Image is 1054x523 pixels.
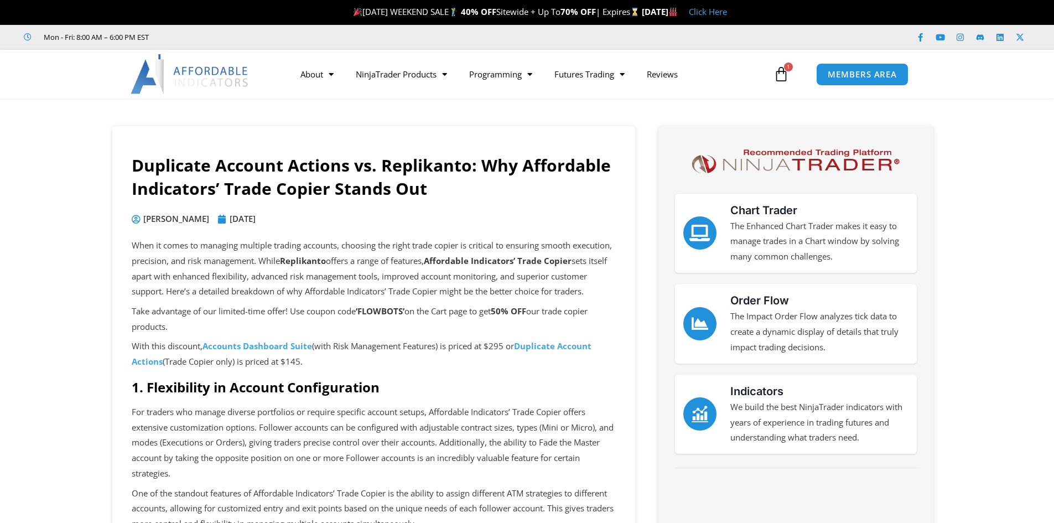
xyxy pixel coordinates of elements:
[345,61,458,87] a: NinjaTrader Products
[730,309,908,355] p: The Impact Order Flow analyzes tick data to create a dynamic display of details that truly impact...
[280,255,326,266] strong: Replikanto
[131,54,250,94] img: LogoAI | Affordable Indicators – NinjaTrader
[757,58,806,90] a: 1
[636,61,689,87] a: Reviews
[730,294,789,307] a: Order Flow
[491,305,526,317] strong: 50% OFF
[354,8,362,16] img: 🎉
[132,339,616,370] p: With this discount, (with Risk Management Features) is priced at $295 or (Trade Copier only) is p...
[687,146,904,177] img: NinjaTrader Logo | Affordable Indicators – NinjaTrader
[816,63,908,86] a: MEMBERS AREA
[730,219,908,265] p: The Enhanced Chart Trader makes it easy to manage trades in a Chart window by solving many common...
[41,30,149,44] span: Mon - Fri: 8:00 AM – 6:00 PM EST
[132,154,616,200] h1: Duplicate Account Actions vs. Replikanto: Why Affordable Indicators’ Trade Copier Stands Out
[683,307,716,340] a: Order Flow
[730,204,797,217] a: Chart Trader
[132,340,591,367] a: Duplicate Account Actions
[560,6,596,17] strong: 70% OFF
[164,32,330,43] iframe: Customer reviews powered by Trustpilot
[461,6,496,17] strong: 40% OFF
[449,8,458,16] img: 🏌️‍♂️
[784,63,793,71] span: 1
[132,238,616,299] p: When it comes to managing multiple trading accounts, choosing the right trade copier is critical ...
[424,255,572,266] strong: Affordable Indicators’ Trade Copier
[683,397,716,431] a: Indicators
[642,6,678,17] strong: [DATE]
[351,6,641,17] span: [DATE] WEEKEND SALE Sitewide + Up To | Expires
[132,405,616,481] p: For traders who manage diverse portfolios or require specific account setups, Affordable Indicato...
[356,305,404,317] b: ‘FLOWBOTS’
[631,8,639,16] img: ⌛
[543,61,636,87] a: Futures Trading
[669,8,677,16] img: 🏭
[458,61,543,87] a: Programming
[683,216,716,250] a: Chart Trader
[132,304,616,335] p: Take advantage of our limited-time offer! Use coupon code on the Cart page to get our trade copie...
[289,61,345,87] a: About
[230,213,256,224] time: [DATE]
[289,61,771,87] nav: Menu
[132,378,380,396] strong: 1. Flexibility in Account Configuration
[730,400,908,446] p: We build the best NinjaTrader indicators with years of experience in trading futures and understa...
[730,385,783,398] a: Indicators
[203,340,312,351] a: Accounts Dashboard Suite
[141,211,209,227] span: [PERSON_NAME]
[689,6,727,17] a: Click Here
[828,70,897,79] span: MEMBERS AREA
